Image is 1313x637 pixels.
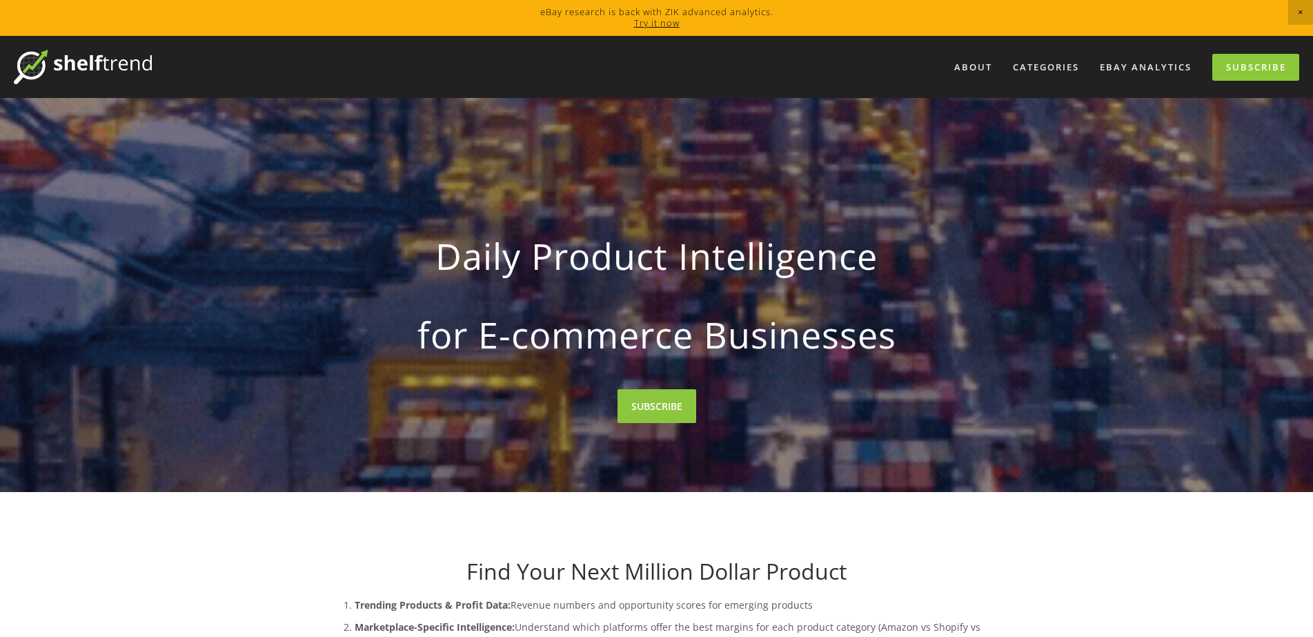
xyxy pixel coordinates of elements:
h1: Find Your Next Million Dollar Product [327,558,987,585]
p: Revenue numbers and opportunity scores for emerging products [355,596,987,614]
a: SUBSCRIBE [618,389,696,423]
strong: Daily Product Intelligence [349,224,965,288]
a: eBay Analytics [1091,56,1201,79]
img: ShelfTrend [14,50,152,84]
a: Subscribe [1212,54,1299,81]
a: Try it now [634,17,680,29]
strong: for E-commerce Businesses [349,302,965,367]
strong: Marketplace-Specific Intelligence: [355,620,515,634]
a: About [945,56,1001,79]
strong: Trending Products & Profit Data: [355,598,511,611]
div: Categories [1004,56,1088,79]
